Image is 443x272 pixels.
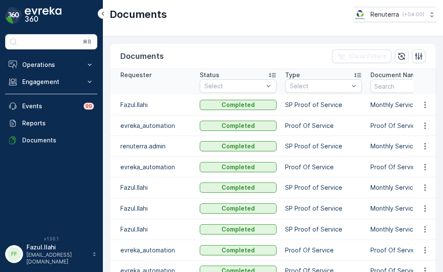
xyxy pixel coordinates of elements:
p: ⌘B [83,38,91,45]
p: Fazul.Ilahi [120,225,191,234]
p: Completed [221,122,255,130]
p: Fazul.Ilahi [120,204,191,213]
p: Fazul.Ilahi [26,243,88,252]
p: Proof Of Service [285,246,362,255]
p: renuterra.admin [120,142,191,150]
p: Fazul.Ilahi [120,101,191,109]
p: SP Proof of Service [285,225,362,234]
p: Completed [221,101,255,109]
p: [EMAIL_ADDRESS][DOMAIN_NAME] [26,252,88,265]
button: Renuterra(+04:00) [354,7,436,22]
p: Events [22,102,79,110]
p: Select [204,82,263,90]
p: Type [285,71,300,79]
button: Completed [200,100,277,110]
p: Proof Of Service [285,122,362,130]
p: Engagement [22,78,80,86]
p: Select [290,82,349,90]
p: evreka_automation [120,122,191,130]
p: Completed [221,183,255,192]
span: v 1.50.1 [5,236,97,241]
p: Completed [221,163,255,171]
button: Completed [200,162,277,172]
img: logo [5,7,22,24]
p: SP Proof of Service [285,101,362,109]
p: Fazul.Ilahi [120,183,191,192]
a: Events99 [5,98,97,115]
a: Reports [5,115,97,132]
p: SP Proof of Service [285,204,362,213]
img: logo_dark-DEwI_e13.png [25,7,61,24]
p: Documents [22,136,94,145]
button: Completed [200,245,277,255]
button: Completed [200,182,277,193]
p: Proof Of Service [285,163,362,171]
button: Completed [200,203,277,214]
p: Requester [120,71,152,79]
p: Completed [221,142,255,150]
p: Document Name [370,71,420,79]
p: 99 [85,103,92,110]
button: Clear Filters [332,49,391,63]
button: FFFazul.Ilahi[EMAIL_ADDRESS][DOMAIN_NAME] [5,243,97,265]
p: Clear Filters [349,52,386,61]
p: Completed [221,204,255,213]
p: evreka_automation [120,246,191,255]
div: FF [7,247,21,261]
p: ( +04:00 ) [402,11,424,18]
p: Completed [221,246,255,255]
button: Operations [5,56,97,73]
p: Status [200,71,219,79]
p: Reports [22,119,94,127]
img: Screenshot_2024-07-26_at_13.33.01.png [354,10,367,19]
p: SP Proof of Service [285,142,362,150]
button: Completed [200,141,277,151]
button: Engagement [5,73,97,90]
p: Renuterra [370,10,399,19]
p: evreka_automation [120,163,191,171]
p: Documents [120,50,164,62]
p: Operations [22,61,80,69]
p: Completed [221,225,255,234]
p: SP Proof of Service [285,183,362,192]
p: Documents [110,8,167,21]
a: Documents [5,132,97,149]
button: Completed [200,121,277,131]
button: Completed [200,224,277,234]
